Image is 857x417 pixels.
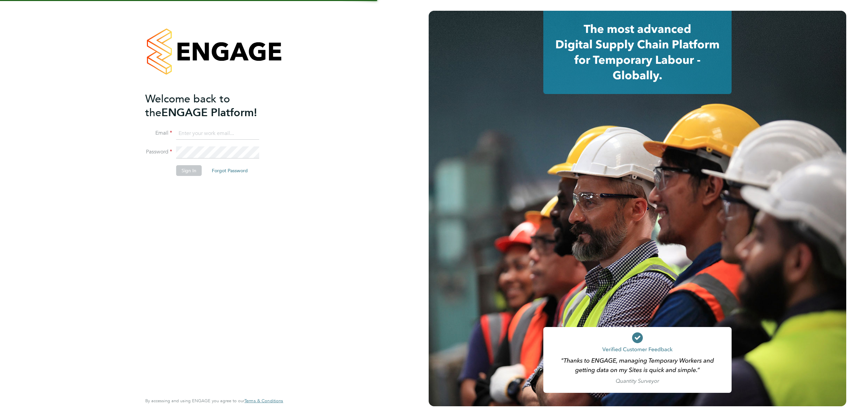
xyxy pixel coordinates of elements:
span: Welcome back to the [145,92,230,119]
button: Sign In [176,165,202,176]
h2: ENGAGE Platform! [145,92,276,120]
label: Email [145,130,172,137]
label: Password [145,148,172,155]
span: By accessing and using ENGAGE you agree to our [145,398,283,404]
a: Terms & Conditions [244,398,283,404]
span: Terms & Conditions [244,398,283,404]
button: Forgot Password [206,165,253,176]
input: Enter your work email... [176,128,259,140]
